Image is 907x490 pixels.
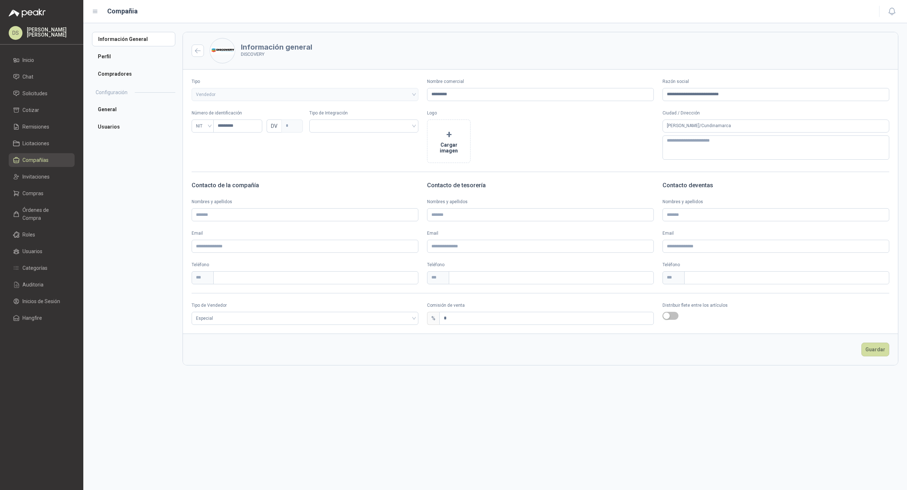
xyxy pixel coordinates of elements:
h3: Contacto de la compañía [192,181,418,190]
a: Compradores [92,67,175,81]
p: Número de identificación [192,110,301,117]
h2: Configuración [96,88,128,96]
span: Solicitudes [22,89,47,97]
a: Usuarios [9,244,75,258]
span: Inicio [22,56,34,64]
a: Solicitudes [9,87,75,100]
a: Inicio [9,53,75,67]
span: Auditoria [22,281,43,289]
span: Órdenes de Compra [22,206,68,222]
span: Chat [22,73,33,81]
span: Especial [196,313,414,324]
a: Categorías [9,261,75,275]
span: Compras [22,189,43,197]
span: Inicios de Sesión [22,297,60,305]
span: Vendedor [196,89,414,100]
a: Roles [9,228,75,242]
label: Tipo de Vendedor [192,302,418,309]
label: Nombre comercial [427,78,654,85]
button: Guardar [861,343,889,356]
p: Tipo de Integración [309,110,418,117]
span: Licitaciones [22,139,49,147]
p: Teléfono [663,261,889,268]
a: Remisiones [9,120,75,134]
div: DS [9,26,22,40]
p: DISCOVERY [241,51,312,58]
a: Auditoria [9,278,75,292]
a: Órdenes de Compra [9,203,75,225]
button: +Cargar imagen [427,120,471,163]
span: Compañías [22,156,49,164]
p: Teléfono [192,261,418,268]
img: Logo peakr [9,9,46,17]
h3: Información general [241,43,312,51]
span: NIT [196,121,210,131]
p: Distribuir flete entre los artículos [663,302,889,309]
label: Email [192,230,418,237]
span: Hangfire [22,314,42,322]
a: Compañías [9,153,75,167]
a: Cotizar [9,103,75,117]
p: [PERSON_NAME] [PERSON_NAME] [27,27,75,37]
a: General [92,102,175,117]
label: Nombres y apellidos [427,198,654,205]
label: Razón social [663,78,889,85]
a: Chat [9,70,75,84]
label: Nombres y apellidos [663,198,889,205]
p: Teléfono [427,261,654,268]
span: Categorías [22,264,47,272]
a: Información General [92,32,175,46]
label: Email [427,230,654,237]
h1: Compañia [107,6,138,16]
span: Usuarios [22,247,42,255]
a: Perfil [92,49,175,64]
a: Licitaciones [9,137,75,150]
label: Comisión de venta [427,302,654,309]
div: % [427,312,439,325]
a: Usuarios [92,120,175,134]
p: Ciudad / Dirección [663,110,889,117]
span: Remisiones [22,123,49,131]
a: Compras [9,187,75,200]
span: Invitaciones [22,173,50,181]
span: DV [267,120,281,133]
span: Roles [22,231,35,239]
img: Company Logo [210,38,235,63]
label: Email [663,230,889,237]
span: Cotizar [22,106,39,114]
label: Tipo [192,78,418,85]
h3: Contacto de tesorería [427,181,654,190]
p: Logo [427,110,654,117]
h3: Contacto de ventas [663,181,889,190]
a: Invitaciones [9,170,75,184]
a: Hangfire [9,311,75,325]
a: Inicios de Sesión [9,294,75,308]
label: Nombres y apellidos [192,198,418,205]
